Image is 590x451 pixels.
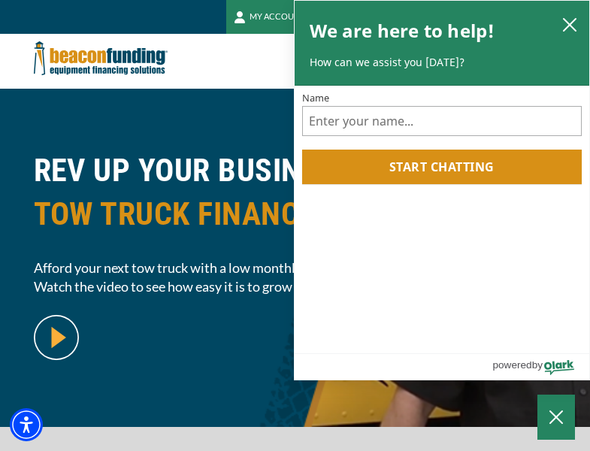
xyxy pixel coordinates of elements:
[537,395,575,440] button: Close Chatbox
[34,315,79,360] img: video modal pop-up play button
[492,356,531,374] span: powered
[492,354,589,380] a: Powered by Olark
[302,106,582,136] input: Name
[10,408,43,441] div: Accessibility Menu
[34,192,557,236] span: TOW TRUCK FINANCING
[302,93,582,103] label: Name
[34,149,557,247] h1: REV UP YOUR BUSINESS
[310,55,575,70] p: How can we assist you [DATE]?
[302,150,582,184] button: Start chatting
[532,356,543,374] span: by
[34,34,168,83] img: Beacon Funding Corporation logo
[558,14,582,35] button: close chatbox
[34,259,557,296] span: Afford your next tow truck with a low monthly payment. Get approved within 24 hours. Watch the vi...
[310,16,495,46] h2: We are here to help!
